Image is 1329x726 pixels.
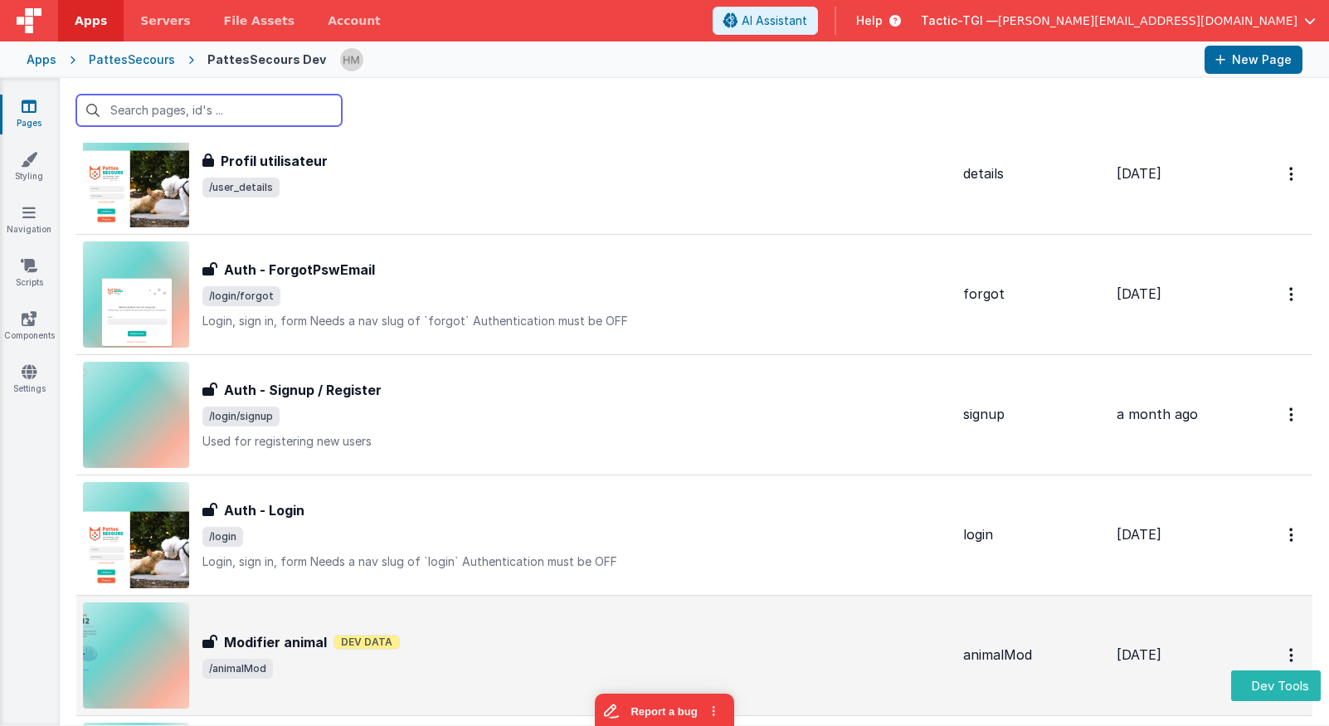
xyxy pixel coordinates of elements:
[998,12,1297,29] span: [PERSON_NAME][EMAIL_ADDRESS][DOMAIN_NAME]
[1279,157,1306,191] button: Options
[202,286,280,306] span: /login/forgot
[202,313,950,329] p: Login, sign in, form Needs a nav slug of `forgot` Authentication must be OFF
[1117,165,1161,182] span: [DATE]
[713,7,818,35] button: AI Assistant
[963,525,1103,544] div: login
[202,407,280,426] span: /login/signup
[89,51,175,68] div: PattesSecours
[1117,646,1161,663] span: [DATE]
[224,380,382,400] h3: Auth - Signup / Register
[202,178,280,197] span: /user_details
[224,500,304,520] h3: Auth - Login
[202,553,950,570] p: Login, sign in, form Needs a nav slug of `login` Authentication must be OFF
[963,285,1103,304] div: forgot
[202,659,273,679] span: /animalMod
[224,260,375,280] h3: Auth - ForgotPswEmail
[1205,46,1302,74] button: New Page
[742,12,807,29] span: AI Assistant
[221,151,328,171] h3: Profil utilisateur
[340,48,363,71] img: 1b65a3e5e498230d1b9478315fee565b
[27,51,56,68] div: Apps
[921,12,998,29] span: Tactic-TGI —
[1231,670,1321,701] button: Dev Tools
[224,632,327,652] h3: Modifier animal
[1279,397,1306,431] button: Options
[1279,518,1306,552] button: Options
[224,12,295,29] span: File Assets
[963,405,1103,424] div: signup
[75,12,107,29] span: Apps
[1117,285,1161,302] span: [DATE]
[1279,638,1306,672] button: Options
[140,12,190,29] span: Servers
[921,12,1316,29] button: Tactic-TGI — [PERSON_NAME][EMAIL_ADDRESS][DOMAIN_NAME]
[202,433,950,450] p: Used for registering new users
[1117,526,1161,543] span: [DATE]
[963,164,1103,183] div: details
[76,95,342,126] input: Search pages, id's ...
[963,646,1103,665] div: animalMod
[333,635,400,650] span: Dev Data
[856,12,883,29] span: Help
[1279,277,1306,311] button: Options
[207,51,326,68] div: PattesSecours Dev
[1117,406,1198,422] span: a month ago
[202,527,243,547] span: /login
